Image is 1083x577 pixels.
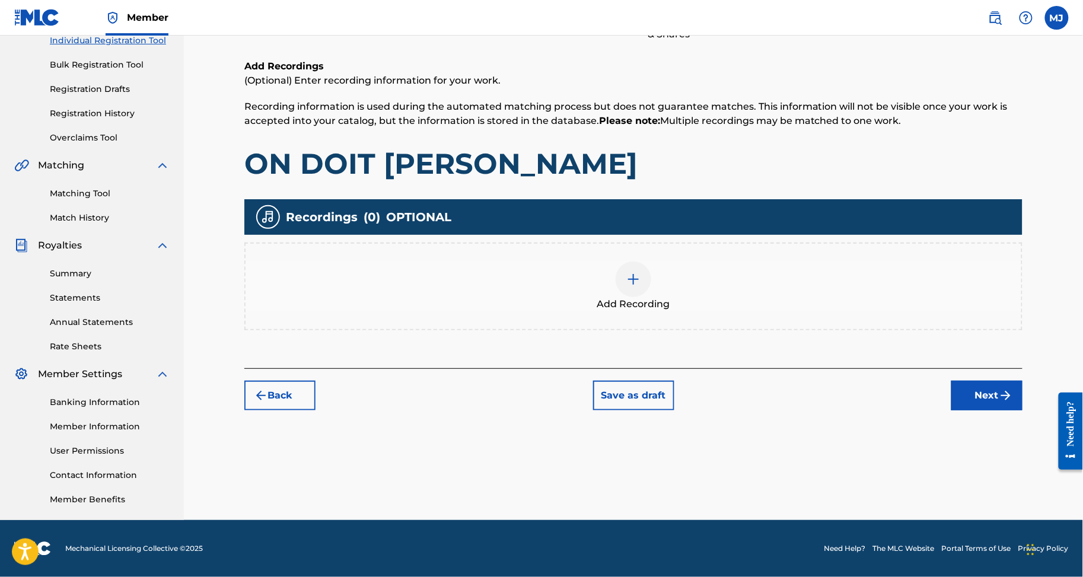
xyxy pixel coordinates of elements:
div: Glisser [1027,532,1034,568]
span: Mechanical Licensing Collective © 2025 [65,543,203,554]
a: Summary [50,267,170,280]
strong: Please note: [599,115,660,126]
img: recording [261,210,275,224]
img: expand [155,158,170,173]
img: Matching [14,158,29,173]
img: expand [155,367,170,381]
a: Registration Drafts [50,83,170,95]
span: (Optional) Enter recording information for your work. [244,75,501,86]
a: Need Help? [824,543,866,554]
span: Recording information is used during the automated matching process but does not guarantee matche... [244,101,1008,126]
span: Royalties [38,238,82,253]
a: Member Benefits [50,493,170,506]
button: Back [244,381,316,410]
a: Bulk Registration Tool [50,59,170,71]
a: Portal Terms of Use [942,543,1011,554]
h6: Add Recordings [244,59,1023,74]
img: logo [14,541,51,556]
img: help [1019,11,1033,25]
img: search [988,11,1002,25]
a: Match History [50,212,170,224]
a: Individual Registration Tool [50,34,170,47]
a: Registration History [50,107,170,120]
img: f7272a7cc735f4ea7f67.svg [999,388,1013,403]
a: Annual Statements [50,316,170,329]
button: Next [951,381,1023,410]
h1: ON DOIT [PERSON_NAME] [244,146,1023,181]
img: expand [155,238,170,253]
img: Top Rightsholder [106,11,120,25]
a: Banking Information [50,396,170,409]
span: OPTIONAL [386,208,451,226]
a: User Permissions [50,445,170,457]
a: Member Information [50,420,170,433]
span: Recordings [286,208,358,226]
a: Public Search [983,6,1007,30]
a: Statements [50,292,170,304]
img: Royalties [14,238,28,253]
span: Member [127,11,168,24]
a: Contact Information [50,469,170,482]
iframe: Resource Center [1050,382,1083,481]
div: User Menu [1045,6,1069,30]
a: The MLC Website [873,543,935,554]
span: Matching [38,158,84,173]
img: 7ee5dd4eb1f8a8e3ef2f.svg [254,388,268,403]
img: add [626,272,641,286]
iframe: Chat Widget [1024,520,1083,577]
a: Rate Sheets [50,340,170,353]
span: ( 0 ) [364,208,380,226]
a: Matching Tool [50,187,170,200]
img: MLC Logo [14,9,60,26]
div: Help [1014,6,1038,30]
span: Add Recording [597,297,670,311]
div: Widget de chat [1024,520,1083,577]
button: Save as draft [593,381,674,410]
a: Privacy Policy [1018,543,1069,554]
span: Member Settings [38,367,122,381]
img: Member Settings [14,367,28,381]
a: Overclaims Tool [50,132,170,144]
